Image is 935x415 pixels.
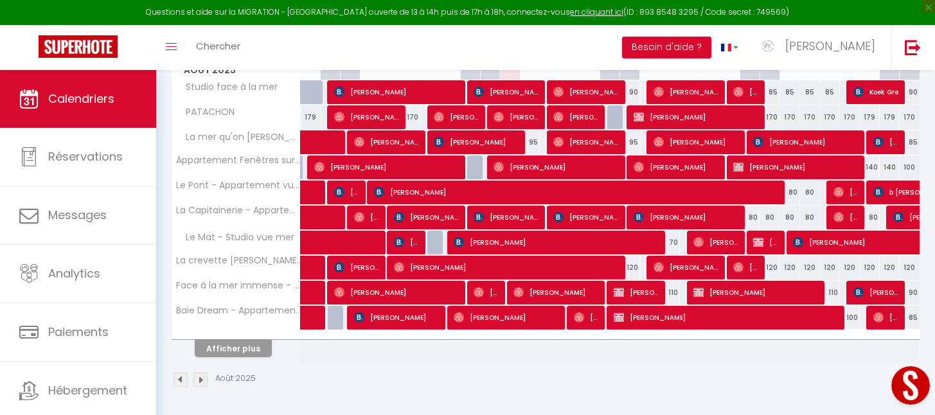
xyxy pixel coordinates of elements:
[374,180,779,204] span: [PERSON_NAME]
[620,130,640,154] div: 95
[840,105,860,129] div: 170
[48,91,114,107] span: Calendriers
[660,281,680,305] div: 110
[553,105,600,129] span: [PERSON_NAME]
[634,205,740,229] span: [PERSON_NAME]
[820,281,840,305] div: 110
[654,80,720,104] span: [PERSON_NAME]
[881,361,935,415] iframe: LiveChat chat widget
[553,80,619,104] span: [PERSON_NAME]
[753,130,859,154] span: [PERSON_NAME]
[314,155,460,179] span: [PERSON_NAME]
[39,35,118,58] img: Super Booking
[880,256,900,279] div: 120
[900,155,920,179] div: 100
[454,230,659,254] span: [PERSON_NAME]
[654,130,740,154] span: [PERSON_NAME]
[474,205,540,229] span: [PERSON_NAME]
[840,256,860,279] div: 120
[799,256,819,279] div: 120
[553,205,619,229] span: [PERSON_NAME]
[880,155,900,179] div: 140
[513,280,600,305] span: [PERSON_NAME]
[622,37,711,58] button: Besoin d'aide ?
[520,130,540,154] div: 95
[799,105,819,129] div: 170
[900,105,920,129] div: 170
[853,280,900,305] span: [PERSON_NAME]
[48,382,127,398] span: Hébergement
[434,130,520,154] span: [PERSON_NAME]
[785,38,875,54] span: [PERSON_NAME]
[799,206,819,229] div: 80
[693,280,819,305] span: [PERSON_NAME]
[174,281,303,290] span: Face à la mer immense - Appartement vue mer
[354,305,440,330] span: [PERSON_NAME]
[880,105,900,129] div: 179
[873,305,900,330] span: [PERSON_NAME]
[553,130,619,154] span: [PERSON_NAME]
[753,230,779,254] span: [PERSON_NAME]
[48,148,123,164] span: Réservations
[334,180,361,204] span: [PERSON_NAME]
[634,155,720,179] span: [PERSON_NAME]
[833,180,860,204] span: [PERSON_NAME]
[48,265,100,281] span: Analytics
[301,105,321,129] div: 179
[779,80,799,104] div: 85
[174,181,303,190] span: Le Pont - Appartement vue mer
[454,305,560,330] span: [PERSON_NAME]
[900,80,920,104] div: 90
[733,80,760,104] span: [PERSON_NAME]
[760,256,779,279] div: 120
[334,280,460,305] span: [PERSON_NAME]
[174,206,303,215] span: La Capitainerie - Appartement vue mer
[760,206,779,229] div: 80
[779,256,799,279] div: 120
[394,255,619,279] span: [PERSON_NAME]
[48,207,107,223] span: Messages
[394,230,420,254] span: [PERSON_NAME]
[400,105,420,129] div: 170
[748,25,891,70] a: ... [PERSON_NAME]
[620,80,640,104] div: 90
[860,206,880,229] div: 80
[779,206,799,229] div: 80
[853,80,900,104] span: Koek Gre
[833,205,860,229] span: [PERSON_NAME]
[174,80,281,94] span: Studio face à la mer
[820,256,840,279] div: 120
[660,231,680,254] div: 70
[354,205,380,229] span: [PERSON_NAME]
[186,25,250,70] a: Chercher
[779,181,799,204] div: 80
[174,155,303,165] span: Appartement Fenêtres sur mer avec vue mer
[900,306,920,330] div: 85
[172,61,300,80] span: Août 2025
[873,130,900,154] span: [PERSON_NAME] Delbecq
[634,105,760,129] span: [PERSON_NAME]
[733,255,760,279] span: [PERSON_NAME]
[760,105,779,129] div: 170
[394,205,460,229] span: [PERSON_NAME]
[474,80,540,104] span: [PERSON_NAME]
[820,80,840,104] div: 85
[905,39,921,55] img: logout
[48,324,109,340] span: Paiements
[740,206,760,229] div: 80
[840,306,860,330] div: 100
[860,256,880,279] div: 120
[860,105,880,129] div: 179
[174,306,303,315] span: Baie Dream - Appartement front de mer
[760,80,779,104] div: 85
[354,130,420,154] span: [PERSON_NAME]
[494,105,540,129] span: [PERSON_NAME]
[799,181,819,204] div: 80
[900,130,920,154] div: 85
[799,80,819,104] div: 85
[494,155,619,179] span: [PERSON_NAME]
[900,256,920,279] div: 120
[654,255,720,279] span: [PERSON_NAME]
[334,105,400,129] span: [PERSON_NAME]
